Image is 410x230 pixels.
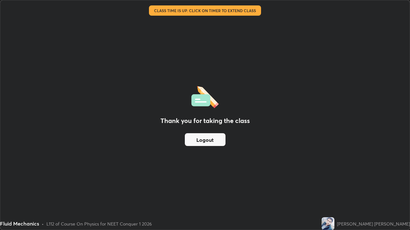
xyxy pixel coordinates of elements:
img: offlineFeedback.1438e8b3.svg [191,84,219,108]
div: • [42,220,44,227]
div: L112 of Course On Physics for NEET Conquer 1 2026 [46,220,152,227]
button: Logout [185,133,225,146]
h2: Thank you for taking the class [160,116,250,126]
img: 3d9ed294aad449db84987aef4bcebc29.jpg [322,217,334,230]
div: [PERSON_NAME] [PERSON_NAME] [337,220,410,227]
